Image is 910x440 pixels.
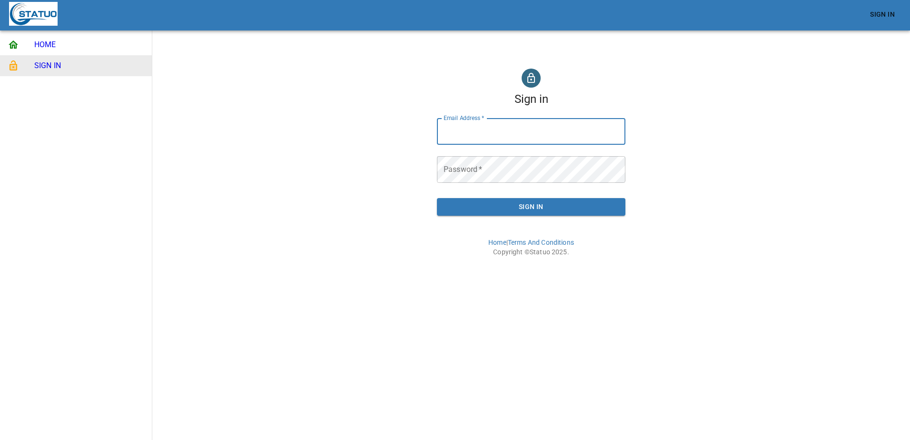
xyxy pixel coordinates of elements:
[488,239,506,246] a: Home
[530,248,550,256] a: Statuo
[437,198,625,216] button: Sign In
[870,9,895,20] span: Sign In
[445,201,618,213] span: Sign In
[866,6,899,23] a: Sign In
[9,2,58,26] img: Statuo
[34,39,144,50] span: HOME
[508,239,574,246] a: Terms And Conditions
[156,223,906,257] p: | Copyright © 2025 .
[514,91,548,107] h1: Sign in
[34,60,144,71] span: SIGN IN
